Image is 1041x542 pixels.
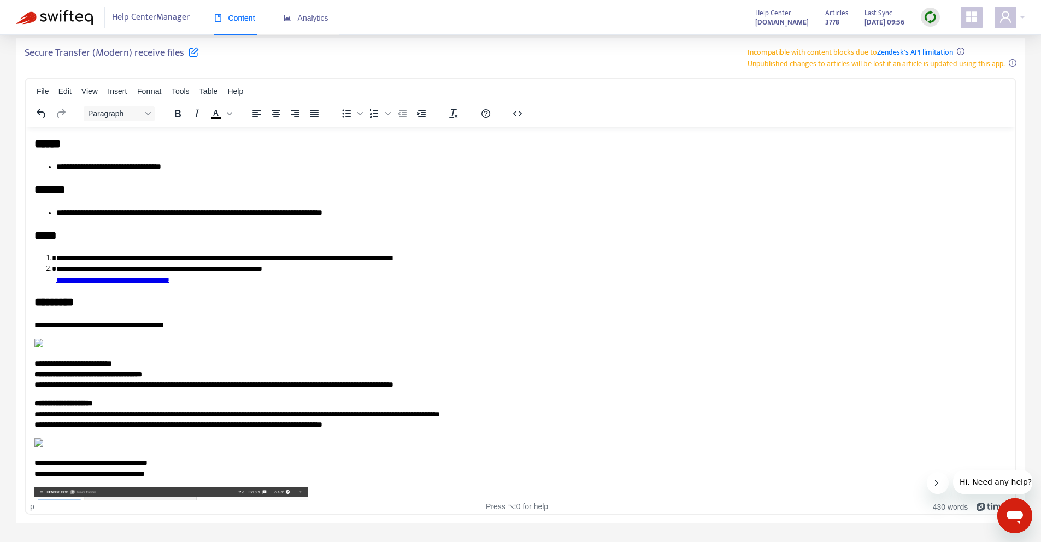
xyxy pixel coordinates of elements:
[305,106,324,121] button: Justify
[267,106,285,121] button: Align center
[284,14,291,22] span: area-chart
[108,87,127,96] span: Insert
[286,106,304,121] button: Align right
[214,14,255,22] span: Content
[365,106,392,121] div: Numbered list
[199,87,217,96] span: Table
[355,502,679,511] div: Press ⌥0 for help
[825,16,839,28] strong: 3778
[284,14,328,22] span: Analytics
[172,87,190,96] span: Tools
[864,16,904,28] strong: [DATE] 09:56
[755,16,809,28] a: [DOMAIN_NAME]
[81,87,98,96] span: View
[877,46,953,58] a: Zendesk's API limitation
[51,106,70,121] button: Redo
[957,48,964,55] span: info-circle
[37,87,49,96] span: File
[933,502,968,511] button: 430 words
[26,127,1015,500] iframe: Rich Text Area
[927,472,949,494] iframe: メッセージを閉じる
[207,106,234,121] div: Text color Black
[412,106,431,121] button: Increase indent
[748,57,1005,70] span: Unpublished changes to articles will be lost if an article is updated using this app.
[25,46,199,66] h5: Secure Transfer (Modern) receive files
[227,87,243,96] span: Help
[337,106,364,121] div: Bullet list
[84,106,155,121] button: Block Paragraph
[953,470,1032,494] iframe: 会社からのメッセージ
[214,14,222,22] span: book
[997,498,1032,533] iframe: メッセージングウィンドウを開くボタン
[825,7,848,19] span: Articles
[965,10,978,23] span: appstore
[924,10,937,24] img: sync.dc5367851b00ba804db3.png
[32,106,51,121] button: Undo
[248,106,266,121] button: Align left
[444,106,463,121] button: Clear formatting
[1009,59,1016,67] span: info-circle
[58,87,72,96] span: Edit
[477,106,495,121] button: Help
[977,502,1004,511] a: Powered by Tiny
[137,87,161,96] span: Format
[864,7,892,19] span: Last Sync
[1004,500,1015,514] div: Press the Up and Down arrow keys to resize the editor.
[755,7,791,19] span: Help Center
[30,502,34,511] div: p
[187,106,206,121] button: Italic
[748,46,953,58] span: Incompatible with content blocks due to
[112,7,190,28] span: Help Center Manager
[999,10,1012,23] span: user
[16,10,93,25] img: Swifteq
[393,106,411,121] button: Decrease indent
[88,109,142,118] span: Paragraph
[168,106,187,121] button: Bold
